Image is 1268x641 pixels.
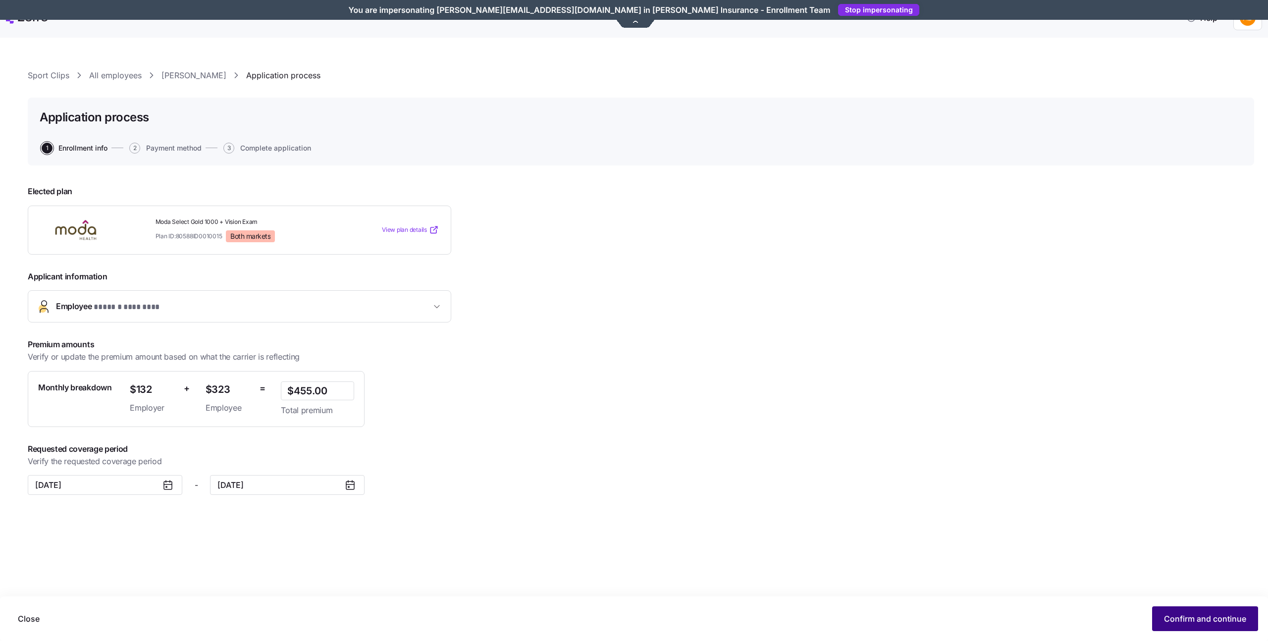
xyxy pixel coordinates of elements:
[156,232,222,240] span: Plan ID: 80588ID0010015
[230,232,270,241] span: Both markets
[156,218,337,226] span: Moda Select Gold 1000 + Vision Exam
[246,69,320,82] a: Application process
[206,402,252,414] span: Employee
[1164,613,1246,625] span: Confirm and continue
[28,475,182,495] button: [DATE]
[129,143,202,154] button: 2Payment method
[28,443,487,455] span: Requested coverage period
[28,338,366,351] span: Premium amounts
[130,402,176,414] span: Employer
[10,606,48,631] button: Close
[28,69,69,82] a: Sport Clips
[38,381,112,394] span: Monthly breakdown
[127,143,202,154] a: 2Payment method
[184,381,190,396] span: +
[42,143,53,154] span: 1
[40,143,107,154] a: 1Enrollment info
[28,185,451,198] span: Elected plan
[210,475,365,495] button: [DATE]
[221,143,311,154] a: 3Complete application
[40,109,149,125] h1: Application process
[281,404,354,417] span: Total premium
[161,69,226,82] a: [PERSON_NAME]
[28,270,451,283] span: Applicant information
[223,143,311,154] button: 3Complete application
[28,351,300,363] span: Verify or update the premium amount based on what the carrier is reflecting
[40,218,111,241] img: Moda Health
[1152,606,1258,631] button: Confirm and continue
[130,381,176,398] span: $132
[223,143,234,154] span: 3
[42,143,107,154] button: 1Enrollment info
[56,300,161,314] span: Employee
[382,225,439,235] a: View plan details
[260,381,265,396] span: =
[89,69,142,82] a: All employees
[129,143,140,154] span: 2
[18,613,40,625] span: Close
[206,381,252,398] span: $323
[146,145,202,152] span: Payment method
[58,145,107,152] span: Enrollment info
[240,145,311,152] span: Complete application
[195,479,198,491] span: -
[28,455,161,468] span: Verify the requested coverage period
[382,225,427,235] span: View plan details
